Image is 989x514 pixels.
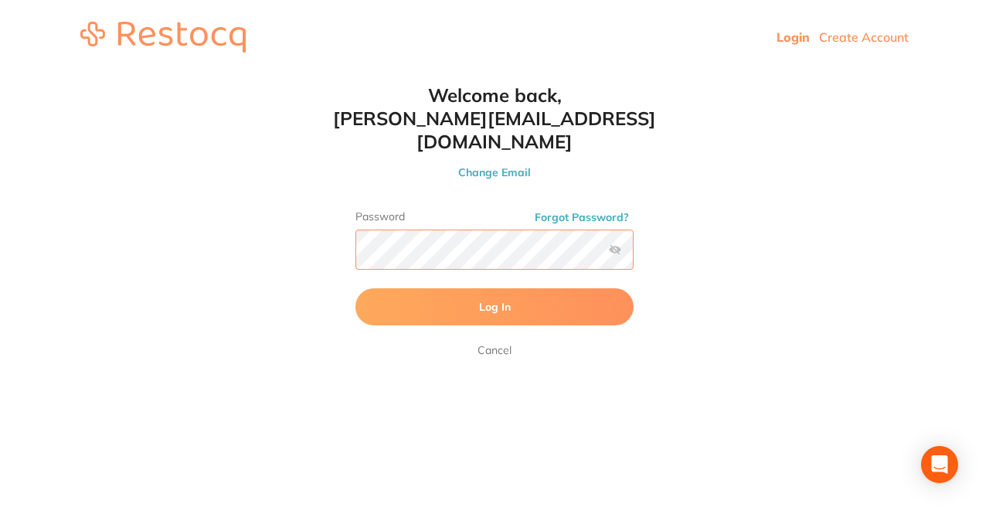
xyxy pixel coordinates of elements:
a: Cancel [474,341,515,359]
label: Password [355,210,634,223]
a: Create Account [819,29,909,45]
button: Change Email [325,165,664,179]
button: Log In [355,288,634,325]
img: restocq_logo.svg [80,22,246,53]
h1: Welcome back, [PERSON_NAME][EMAIL_ADDRESS][DOMAIN_NAME] [325,83,664,153]
button: Forgot Password? [530,210,634,224]
div: Open Intercom Messenger [921,446,958,483]
span: Log In [479,300,511,314]
a: Login [777,29,810,45]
